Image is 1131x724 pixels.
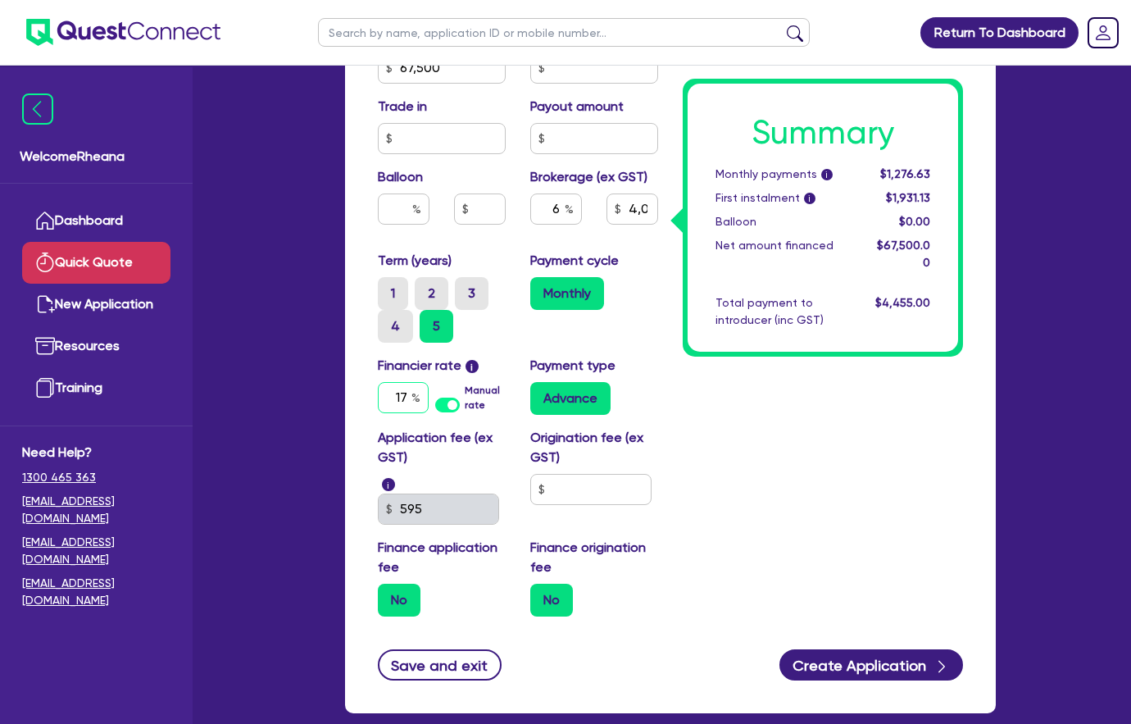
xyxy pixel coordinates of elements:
span: Need Help? [22,443,170,462]
label: Origination fee (ex GST) [530,428,658,467]
label: Financier rate [378,356,479,376]
span: $0.00 [899,215,930,228]
label: 1 [378,277,408,310]
div: Net amount financed [703,237,863,271]
img: quest-connect-logo-blue [26,19,220,46]
a: New Application [22,284,170,326]
span: i [382,478,395,491]
label: 3 [455,277,488,310]
div: Balloon [703,213,863,230]
label: 4 [378,310,413,343]
img: resources [35,336,55,356]
a: [EMAIL_ADDRESS][DOMAIN_NAME] [22,575,170,609]
span: i [821,170,833,181]
label: Payment type [530,356,615,376]
a: Dashboard [22,200,170,242]
span: Welcome Rheana [20,147,173,166]
span: $67,500.00 [877,239,930,269]
h1: Summary [715,113,930,153]
input: Search by name, application ID or mobile number... [318,18,810,47]
button: Save and exit [378,649,502,681]
span: $1,276.63 [880,167,930,180]
img: training [35,378,55,398]
label: No [378,584,420,617]
label: Payout amount [530,97,624,116]
label: Finance application fee [378,538,506,577]
label: Balloon [378,167,423,187]
a: [EMAIL_ADDRESS][DOMAIN_NAME] [22,493,170,527]
label: Term (years) [378,251,452,271]
a: [EMAIL_ADDRESS][DOMAIN_NAME] [22,534,170,568]
a: Dropdown toggle [1082,11,1124,54]
div: First instalment [703,189,863,207]
button: Create Application [779,649,963,681]
label: 2 [415,277,448,310]
img: new-application [35,294,55,314]
label: 5 [420,310,453,343]
span: i [466,360,479,373]
label: Payment cycle [530,251,619,271]
img: quick-quote [35,253,55,272]
div: Total payment to introducer (inc GST) [703,294,863,329]
label: Brokerage (ex GST) [530,167,647,187]
div: Monthly payments [703,166,863,183]
img: icon-menu-close [22,93,53,125]
label: Advance [530,382,611,415]
label: Monthly [530,277,604,310]
label: Trade in [378,97,427,116]
tcxspan: Call 1300 465 363 via 3CX [22,471,96,484]
a: Return To Dashboard [920,17,1079,48]
a: Resources [22,326,170,367]
a: Quick Quote [22,242,170,284]
span: $1,931.13 [886,191,930,204]
label: No [530,584,573,617]
span: $4,455.00 [875,296,930,309]
label: Manual rate [465,383,506,412]
label: Finance origination fee [530,538,658,577]
span: i [804,194,815,205]
label: Application fee (ex GST) [378,428,506,467]
a: Training [22,367,170,409]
